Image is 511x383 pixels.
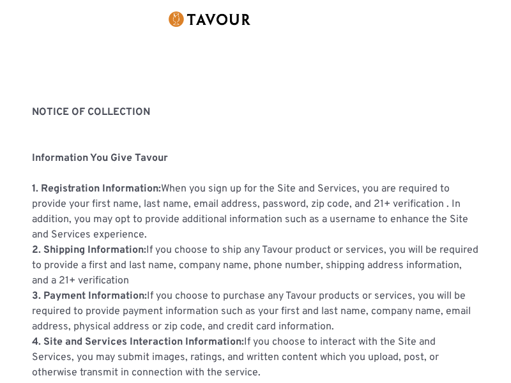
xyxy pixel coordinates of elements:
[32,244,146,257] strong: 2. Shipping Information:
[32,290,147,303] strong: 3. Payment Information:
[32,336,244,349] strong: 4. Site and Services Interaction Information:
[32,183,161,195] strong: 1. Registration Information:
[32,152,168,165] strong: Information You Give Tavour ‍
[32,106,150,119] strong: NOTICE OF COLLECTION ‍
